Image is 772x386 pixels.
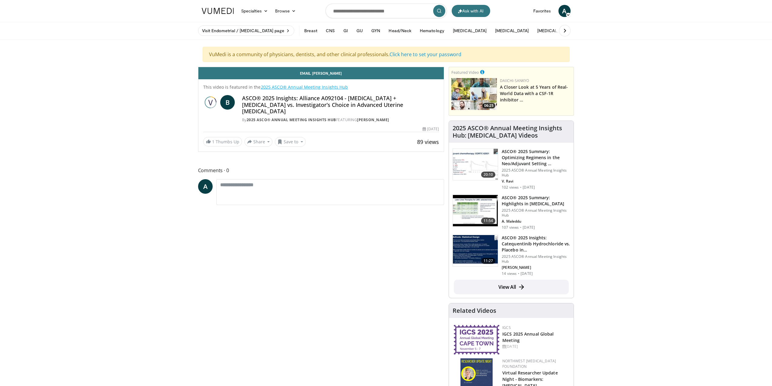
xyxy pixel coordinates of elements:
[481,258,496,264] span: 11:27
[301,25,321,37] button: Breast
[322,25,339,37] button: CNS
[449,25,490,37] button: [MEDICAL_DATA]
[518,271,519,276] div: ·
[502,325,511,330] a: IGCS
[502,219,570,224] p: A. Maleddu
[198,26,295,36] a: Visit Endometrial / [MEDICAL_DATA] page
[453,235,570,276] a: 11:27 ASCO® 2025 Insights: Catequentinib Hydrochloride vs. Placebo in [GEOGRAPHIC_DATA]… 2025 ASC...
[357,117,389,122] a: [PERSON_NAME]
[423,126,439,132] div: [DATE]
[275,137,306,147] button: Save to
[520,225,521,230] div: ·
[242,117,439,123] div: By FEATURING
[502,271,517,276] p: 14 views
[502,149,570,167] h3: ASCO® 2025 Summary: Optimizing Regimens in the Neo/Adjuvant Setting …
[452,5,490,17] button: Ask with AI
[523,225,535,230] p: [DATE]
[502,254,570,264] p: 2025 ASCO® Annual Meeting Insights Hub
[340,25,352,37] button: GI
[353,25,366,37] button: GU
[212,139,214,145] span: 1
[198,179,213,194] a: A
[198,67,444,79] a: Email [PERSON_NAME]
[482,103,495,108] span: 06:25
[203,137,242,146] a: 1 Thumbs Up
[368,25,384,37] button: GYN
[481,172,496,178] span: 20:10
[502,358,556,369] a: Northwest [MEDICAL_DATA] Foundation
[417,138,439,145] span: 89 views
[454,325,499,354] img: 680d42be-3514-43f9-8300-e9d2fda7c814.png.150x105_q85_autocrop_double_scale_upscale_version-0.2.png
[453,307,496,314] h4: Related Videos
[502,225,519,230] p: 107 views
[202,8,234,14] img: VuMedi Logo
[502,195,570,207] h3: ASCO® 2025 Summary: Highlights in [MEDICAL_DATA]
[502,344,569,349] div: [DATE]
[451,78,497,110] img: 93c22cae-14d1-47f0-9e4a-a244e824b022.png.150x105_q85_crop-smart_upscale.jpg
[244,137,273,147] button: Share
[453,195,570,230] a: 11:54 ASCO® 2025 Summary: Highlights in [MEDICAL_DATA] 2025 ASCO® Annual Meeting Insights Hub A. ...
[500,84,568,103] a: A Closer Look at 5 Years of Real-World Data with a CSF-1R inhibitor …
[220,95,235,110] a: B
[453,195,498,227] img: 71e3b363-8cfc-4dc0-a5fc-0a11116ed776.150x105_q85_crop-smart_upscale.jpg
[385,25,415,37] button: Head/Neck
[502,168,570,178] p: 2025 ASCO® Annual Meeting Insights Hub
[520,185,521,190] div: ·
[481,218,496,224] span: 11:54
[521,271,533,276] p: [DATE]
[238,5,272,17] a: Specialties
[451,70,479,75] small: Featured Video
[453,125,570,139] h4: 2025 ASCO® Annual Meeting Insights Hub: [MEDICAL_DATA] Videos
[502,208,570,218] p: 2025 ASCO® Annual Meeting Insights Hub
[502,185,519,190] p: 102 views
[500,78,529,83] a: Daiichi-Sankyo
[416,25,448,37] button: Hematology
[502,265,570,270] p: [PERSON_NAME]
[502,179,570,184] p: V. Ravi
[502,235,570,253] h3: ASCO® 2025 Insights: Catequentinib Hydrochloride vs. Placebo in [GEOGRAPHIC_DATA]…
[198,166,444,174] span: Comments 0
[534,25,575,37] button: [MEDICAL_DATA]
[242,95,439,115] h4: ASCO® 2025 Insights: Alliance A092104 - [MEDICAL_DATA] + [MEDICAL_DATA] vs. Investigator’s Choice...
[530,5,555,17] a: Favorites
[203,84,439,90] p: This video is featured in the
[271,5,299,17] a: Browse
[247,117,336,122] a: 2025 ASCO® Annual Meeting Insights Hub
[558,5,571,17] a: A
[453,149,570,190] a: 20:10 ASCO® 2025 Summary: Optimizing Regimens in the Neo/Adjuvant Setting … 2025 ASCO® Annual Mee...
[203,47,570,62] div: VuMedi is a community of physicians, dentists, and other clinical professionals.
[325,4,447,18] input: Search topics, interventions
[389,51,461,58] a: Click here to set your password
[261,84,348,90] a: 2025 ASCO® Annual Meeting Insights Hub
[451,78,497,110] a: 06:25
[453,149,498,180] img: 8e5e1646-6053-4600-83c4-3776434fdef3.150x105_q85_crop-smart_upscale.jpg
[454,280,569,294] a: View All
[453,235,498,267] img: c941e60d-f09d-43ce-9b41-98db15a5b5f8.150x105_q85_crop-smart_upscale.jpg
[523,185,535,190] p: [DATE]
[502,331,554,343] a: IGCS 2025 Annual Global Meeting
[491,25,532,37] button: [MEDICAL_DATA]
[203,95,218,110] img: 2025 ASCO® Annual Meeting Insights Hub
